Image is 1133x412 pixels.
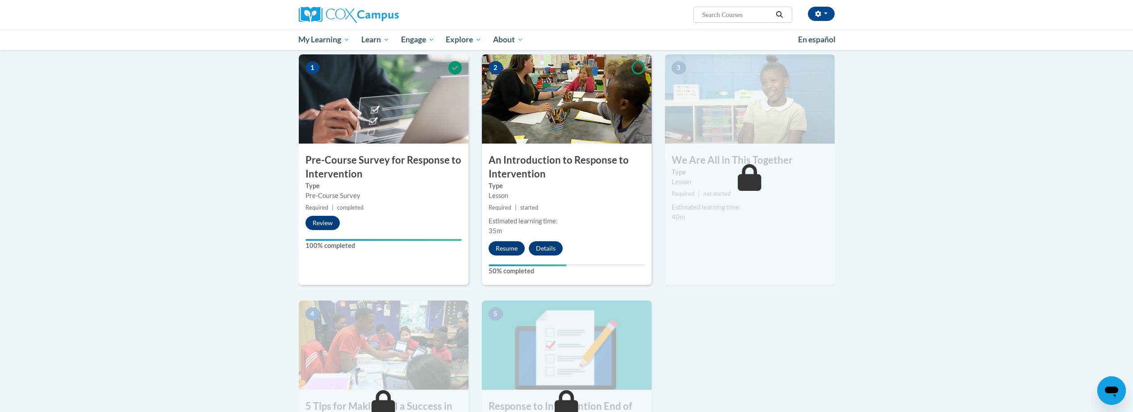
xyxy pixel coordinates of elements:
h3: An Introduction to Response to Intervention [482,153,652,181]
img: Course Image [482,301,652,390]
span: 5 [489,307,503,321]
span: Required [672,190,694,197]
input: Search Courses [701,9,773,20]
span: Explore [446,34,481,45]
div: Estimated learning time: [489,216,645,226]
iframe: Button to launch messaging window [1097,376,1126,405]
img: Course Image [299,54,468,144]
img: Course Image [665,54,835,144]
div: Estimated learning time: [672,202,828,212]
button: Details [529,241,563,255]
label: Type [672,167,828,177]
button: Review [305,216,340,230]
img: Course Image [299,301,468,390]
span: not started [703,190,731,197]
span: Required [305,204,328,211]
span: | [332,204,334,211]
a: Engage [395,29,440,50]
div: Pre-Course Survey [305,191,462,201]
span: | [698,190,700,197]
div: Main menu [285,29,848,50]
span: 3 [672,61,686,74]
button: Account Settings [808,7,835,21]
img: Course Image [482,54,652,144]
img: Cox Campus [299,7,399,23]
span: Required [489,204,511,211]
button: Search [773,9,786,20]
span: completed [337,204,364,211]
div: Your progress [489,264,567,266]
a: Learn [355,29,395,50]
span: 1 [305,61,320,74]
span: Learn [361,34,389,45]
div: Lesson [489,191,645,201]
label: Type [489,181,645,191]
a: My Learning [293,29,356,50]
label: 50% completed [489,266,645,276]
span: My Learning [298,34,350,45]
label: 100% completed [305,241,462,251]
span: started [520,204,538,211]
span: 4 [305,307,320,321]
a: En español [792,30,841,49]
a: Cox Campus [299,7,468,23]
span: 40m [672,213,685,221]
span: En español [798,35,836,44]
a: About [487,29,529,50]
span: | [515,204,517,211]
h3: Pre-Course Survey for Response to Intervention [299,153,468,181]
span: About [493,34,523,45]
span: 2 [489,61,503,74]
h3: We Are All in This Together [665,153,835,167]
label: Type [305,181,462,191]
a: Explore [440,29,487,50]
span: Engage [401,34,435,45]
button: Resume [489,241,525,255]
div: Your progress [305,239,462,241]
span: 35m [489,227,502,235]
div: Lesson [672,177,828,187]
